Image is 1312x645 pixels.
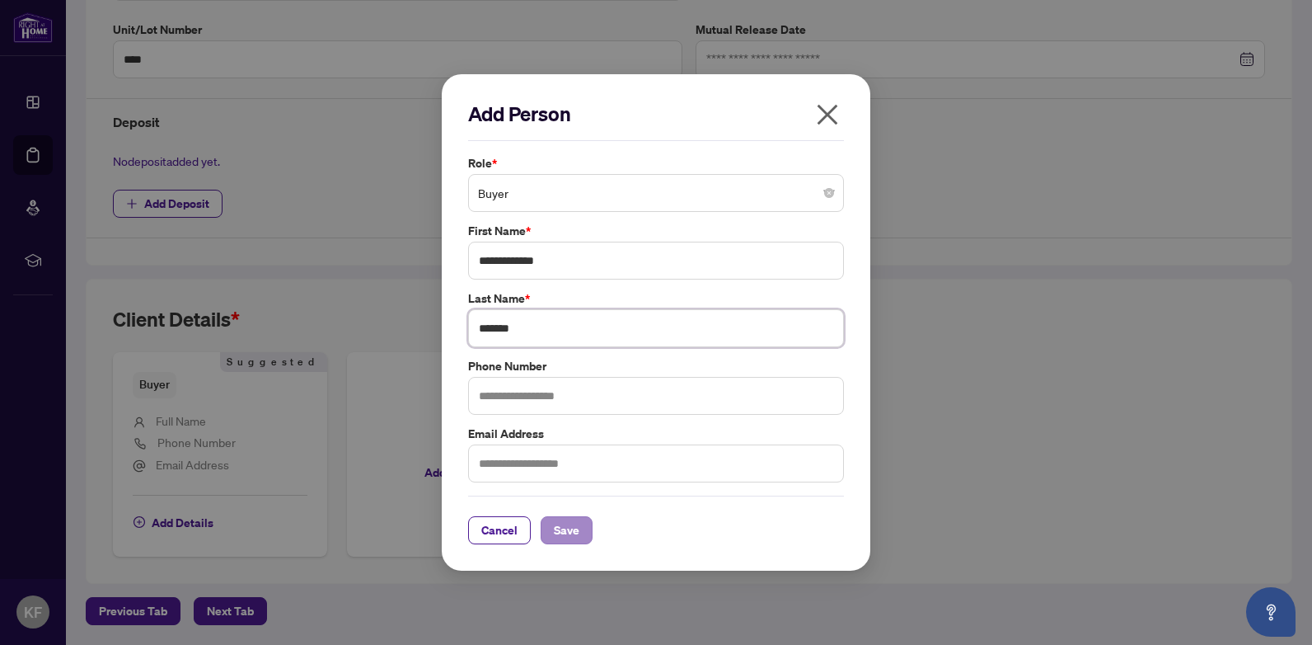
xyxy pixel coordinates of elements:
[481,517,518,544] span: Cancel
[824,188,834,198] span: close-circle
[541,516,593,544] button: Save
[554,517,579,544] span: Save
[468,154,844,172] label: Role
[468,516,531,544] button: Cancel
[814,101,841,128] span: close
[468,357,844,375] label: Phone Number
[468,101,844,127] h2: Add Person
[478,177,834,209] span: Buyer
[1246,587,1296,637] button: Open asap
[468,222,844,240] label: First Name
[468,290,844,308] label: Last Name
[468,425,844,443] label: Email Address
